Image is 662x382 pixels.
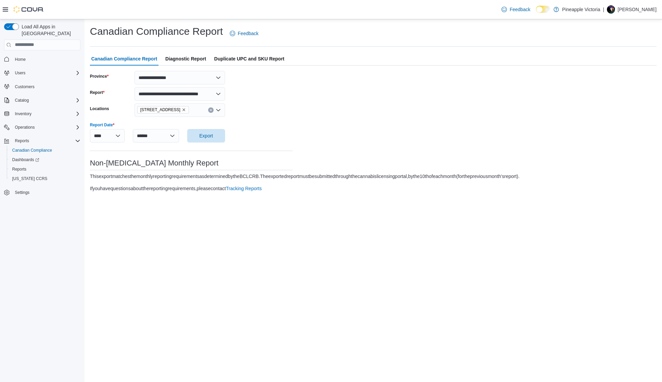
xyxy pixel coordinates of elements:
span: Duplicate UPC and SKU Report [214,52,285,66]
button: Inventory [12,110,34,118]
label: Report Date [90,122,115,128]
span: Home [15,57,26,62]
span: Customers [12,82,80,91]
input: Dark Mode [536,6,550,13]
button: Reports [7,164,83,174]
button: Remove 608B Esquimalt Rd from selection in this group [182,108,186,112]
button: Clear input [208,107,214,113]
span: Settings [15,190,29,195]
span: [STREET_ADDRESS] [140,106,180,113]
a: Customers [12,83,37,91]
span: Home [12,55,80,63]
button: Open list of options [216,107,221,113]
span: Dashboards [12,157,39,162]
span: Operations [15,125,35,130]
button: Reports [1,136,83,146]
span: Inventory [15,111,31,117]
label: Province [90,74,108,79]
button: Operations [1,123,83,132]
button: Canadian Compliance [7,146,83,155]
p: [PERSON_NAME] [618,5,657,14]
a: Home [12,55,28,63]
a: [US_STATE] CCRS [9,175,50,183]
button: Reports [12,137,32,145]
button: Export [187,129,225,143]
span: 608B Esquimalt Rd [137,106,189,113]
h3: Non-[MEDICAL_DATA] Monthly Report [90,159,293,167]
label: Report [90,90,104,95]
span: Load All Apps in [GEOGRAPHIC_DATA] [19,23,80,37]
span: Export [199,132,213,139]
span: Reports [12,137,80,145]
img: Cova [14,6,44,13]
span: Canadian Compliance [9,146,80,154]
label: Locations [90,106,109,111]
button: Catalog [1,96,83,105]
a: Dashboards [9,156,42,164]
span: Inventory [12,110,80,118]
span: Diagnostic Report [165,52,206,66]
span: Catalog [12,96,80,104]
a: Feedback [227,27,261,40]
button: Inventory [1,109,83,119]
span: Canadian Compliance [12,148,52,153]
a: Tracking Reports [226,186,262,191]
span: Customers [15,84,34,90]
p: | [603,5,604,14]
span: Settings [12,188,80,197]
span: Users [15,70,25,76]
button: Users [12,69,28,77]
span: Users [12,69,80,77]
button: Settings [1,187,83,197]
div: Aaron Gray [607,5,615,14]
span: Canadian Compliance Report [91,52,157,66]
a: Canadian Compliance [9,146,55,154]
a: Settings [12,188,32,197]
span: Feedback [238,30,259,37]
span: Feedback [510,6,530,13]
button: Operations [12,123,38,131]
div: If you have questions about the reporting requirements, please contact [90,185,262,192]
span: Dashboards [9,156,80,164]
a: Dashboards [7,155,83,164]
p: Pineapple Victoria [562,5,600,14]
button: Customers [1,82,83,92]
span: Washington CCRS [9,175,80,183]
button: Users [1,68,83,78]
div: This export matches the monthly reporting requirements as determined by the BC LCRB. The exported... [90,173,519,180]
span: Reports [9,165,80,173]
span: Operations [12,123,80,131]
span: [US_STATE] CCRS [12,176,47,181]
span: Catalog [15,98,29,103]
nav: Complex example [4,52,80,215]
span: Reports [12,167,26,172]
a: Feedback [499,3,533,16]
button: [US_STATE] CCRS [7,174,83,183]
button: Home [1,54,83,64]
a: Reports [9,165,29,173]
button: Catalog [12,96,31,104]
span: Reports [15,138,29,144]
h1: Canadian Compliance Report [90,25,223,38]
